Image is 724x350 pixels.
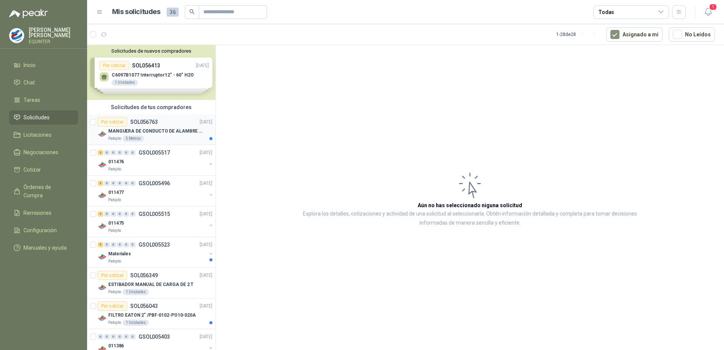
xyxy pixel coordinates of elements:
div: 0 [123,150,129,155]
div: 3 [98,150,103,155]
a: 3 0 0 0 0 0 GSOL005517[DATE] Company Logo011476Patojito [98,148,214,172]
div: 0 [104,150,110,155]
p: Patojito [108,136,121,142]
img: Company Logo [98,283,107,292]
span: Inicio [23,61,36,69]
div: 0 [117,242,123,247]
p: GSOL005515 [139,211,170,217]
span: Cotizar [23,166,41,174]
p: [DATE] [200,180,212,187]
p: 011477 [108,189,124,196]
span: search [189,9,195,14]
div: Solicitudes de tus compradores [87,100,215,114]
a: Tareas [9,93,78,107]
a: Remisiones [9,206,78,220]
a: Por cotizarSOL056349[DATE] Company LogoESTIBADOR MANUAL DE CARGA DE 2 TPatojito1 Unidades [87,268,215,298]
span: Licitaciones [23,131,51,139]
div: 0 [117,150,123,155]
img: Company Logo [98,160,107,169]
div: 0 [117,334,123,339]
a: 3 0 0 0 0 0 GSOL005496[DATE] Company Logo011477Patojito [98,179,214,203]
span: Configuración [23,226,57,234]
div: 0 [104,242,110,247]
div: 0 [111,242,116,247]
div: 3 [98,181,103,186]
div: Todas [598,8,614,16]
button: 1 [701,5,715,19]
img: Company Logo [98,314,107,323]
img: Logo peakr [9,9,48,18]
p: GSOL005523 [139,242,170,247]
div: Por cotizar [98,117,127,127]
p: 011475 [108,220,124,227]
p: MANGUERA DE CONDUCTO DE ALAMBRE DE ACERO PU [108,128,203,135]
p: GSOL005496 [139,181,170,186]
a: Chat [9,75,78,90]
p: SOL056043 [130,303,158,309]
div: Por cotizar [98,302,127,311]
p: Explora los detalles, cotizaciones y actividad de una solicitud al seleccionarla. Obtén informaci... [292,209,648,228]
div: 0 [123,334,129,339]
div: 9 [98,242,103,247]
p: [DATE] [200,149,212,156]
a: Inicio [9,58,78,72]
p: Materiales [108,250,131,258]
span: 1 [709,3,717,11]
div: 0 [104,181,110,186]
p: FILTRO EATON 2" /PBF-0102-PO10-020A [108,312,196,319]
span: Tareas [23,96,40,104]
p: Patojito [108,289,121,295]
img: Company Logo [98,191,107,200]
div: Por cotizar [98,271,127,280]
img: Company Logo [9,28,24,43]
p: Patojito [108,228,121,234]
p: [PERSON_NAME] [PERSON_NAME] [29,27,78,38]
p: 011386 [108,342,124,350]
h3: Aún no has seleccionado niguna solicitud [418,201,522,209]
div: 0 [111,211,116,217]
div: 0 [130,150,136,155]
div: Solicitudes de nuevos compradoresPor cotizarSOL056413[DATE] C6097B1077 Interruptor12" - 60" H2O1 ... [87,45,215,100]
div: 3 [98,211,103,217]
div: 0 [130,181,136,186]
div: 0 [123,181,129,186]
a: Cotizar [9,162,78,177]
p: GSOL005517 [139,150,170,155]
p: ESTIBADOR MANUAL DE CARGA DE 2 T [108,281,193,288]
div: 1 - 28 de 28 [556,28,600,41]
div: 0 [111,150,116,155]
div: 0 [117,181,123,186]
p: [DATE] [200,333,212,341]
p: [DATE] [200,211,212,218]
a: Negociaciones [9,145,78,159]
div: 0 [111,334,116,339]
a: 3 0 0 0 0 0 GSOL005515[DATE] Company Logo011475Patojito [98,209,214,234]
span: Chat [23,78,35,87]
span: Órdenes de Compra [23,183,71,200]
div: 0 [123,242,129,247]
p: SOL056349 [130,273,158,278]
p: Patojito [108,320,121,326]
a: Por cotizarSOL056763[DATE] Company LogoMANGUERA DE CONDUCTO DE ALAMBRE DE ACERO PUPatojito5 Metros [87,114,215,145]
div: 0 [130,334,136,339]
a: Órdenes de Compra [9,180,78,203]
span: Remisiones [23,209,51,217]
img: Company Logo [98,222,107,231]
p: [DATE] [200,241,212,248]
div: 5 Metros [123,136,144,142]
div: 1 Unidades [123,320,149,326]
p: [DATE] [200,303,212,310]
img: Company Logo [98,130,107,139]
div: 1 Unidades [123,289,149,295]
div: 0 [130,211,136,217]
p: [DATE] [200,119,212,126]
a: Solicitudes [9,110,78,125]
div: 0 [104,211,110,217]
span: Negociaciones [23,148,58,156]
a: Configuración [9,223,78,237]
img: Company Logo [98,252,107,261]
button: No Leídos [669,27,715,42]
p: 011476 [108,158,124,166]
div: 0 [111,181,116,186]
a: Licitaciones [9,128,78,142]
